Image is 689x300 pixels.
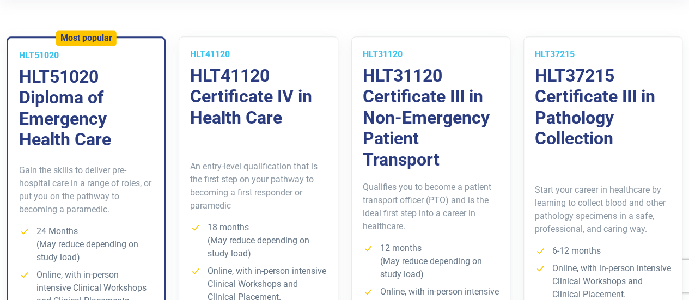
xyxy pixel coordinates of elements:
[535,244,671,258] li: 6-12 months
[535,183,671,236] p: Start your career in healthcare by learning to collect blood and other pathology specimens in a s...
[19,66,153,150] h3: HLT51020 Diploma of Emergency Health Care
[19,225,153,264] li: 24 Months (May reduce depending on study load)
[60,33,112,43] h5: Most popular
[535,65,671,149] h3: HLT37215 Certificate III in Pathology Collection
[19,50,59,60] span: HLT51020
[535,49,575,59] span: HLT37215
[190,160,326,212] p: An entry-level qualification that is the first step on your pathway to becoming a first responder...
[363,242,499,281] li: 12 months (May reduce depending on study load)
[190,65,326,128] h3: HLT41120 Certificate IV in Health Care
[363,49,403,59] span: HLT31120
[190,221,326,260] li: 18 months (May reduce depending on study load)
[190,49,230,59] span: HLT41120
[363,181,499,233] p: Qualifies you to become a patient transport officer (PTO) and is the ideal first step into a care...
[19,164,153,216] p: Gain the skills to deliver pre-hospital care in a range of roles, or put you on the pathway to be...
[363,65,499,170] h3: HLT31120 Certificate III in Non-Emergency Patient Transport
